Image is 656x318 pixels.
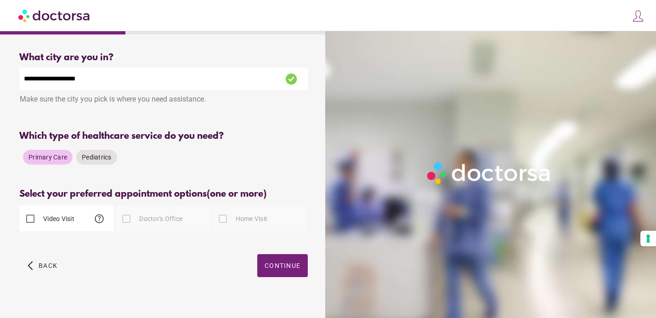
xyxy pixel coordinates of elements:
span: (one or more) [207,189,266,199]
img: Logo-Doctorsa-trans-White-partial-flat.png [424,159,555,188]
span: Back [39,262,57,269]
img: Doctorsa.com [18,5,91,26]
label: Video Visit [41,214,74,223]
label: Doctor's Office [137,214,182,223]
label: Home Visit [234,214,268,223]
span: Primary Care [28,153,67,161]
span: help [94,213,105,224]
div: What city are you in? [19,52,308,63]
img: icons8-customer-100.png [632,10,645,23]
button: Continue [257,254,308,277]
div: Which type of healthcare service do you need? [19,131,308,142]
span: Continue [265,262,300,269]
div: Select your preferred appointment options [19,189,308,199]
span: Pediatrics [82,153,112,161]
div: Make sure the city you pick is where you need assistance. [19,90,308,110]
button: Your consent preferences for tracking technologies [640,231,656,246]
button: arrow_back_ios Back [24,254,61,277]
